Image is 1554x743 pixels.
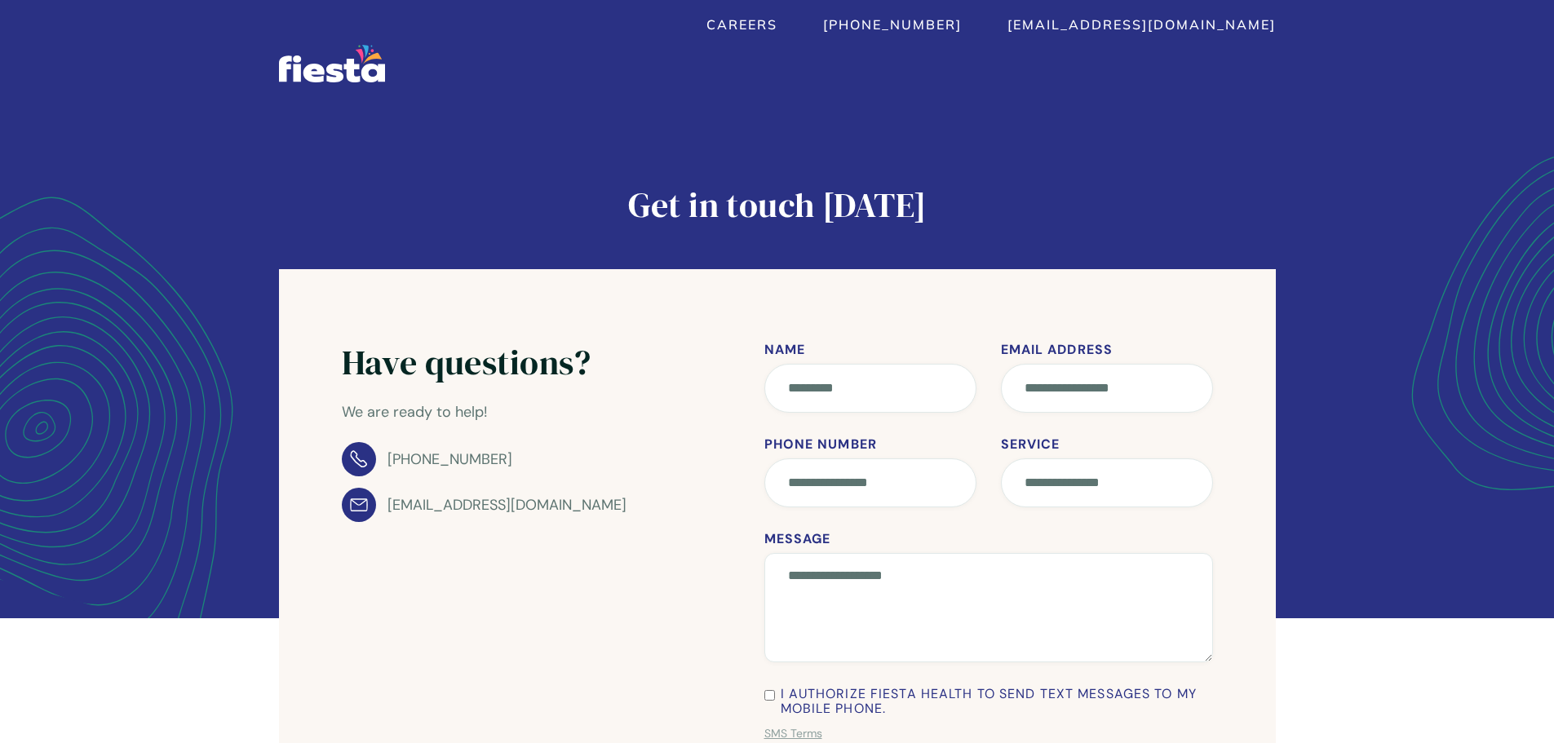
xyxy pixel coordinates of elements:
[342,343,626,383] h2: Have questions?
[1001,343,1213,357] label: Email Address
[342,488,376,522] img: Email Icon - Doctor Webflow Template
[279,45,385,82] a: home
[764,690,775,701] input: I authorize Fiesta Health to send text messages to my mobile phone.
[706,16,777,33] a: Careers
[764,532,1213,546] label: Message
[342,442,512,476] a: [PHONE_NUMBER]
[387,447,512,471] div: [PHONE_NUMBER]
[764,343,976,357] label: Name
[764,437,976,452] label: Phone Number
[279,187,1276,223] h1: Get in touch [DATE]
[1007,16,1276,33] a: [EMAIL_ADDRESS][DOMAIN_NAME]
[823,16,962,33] a: [PHONE_NUMBER]
[342,400,626,424] p: We are ready to help!
[1001,437,1213,452] label: Service
[781,687,1213,716] span: I authorize Fiesta Health to send text messages to my mobile phone.
[387,493,626,517] div: [EMAIL_ADDRESS][DOMAIN_NAME]
[342,442,376,476] img: Phone Icon - Doctor Webflow Template
[342,488,626,522] a: [EMAIL_ADDRESS][DOMAIN_NAME]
